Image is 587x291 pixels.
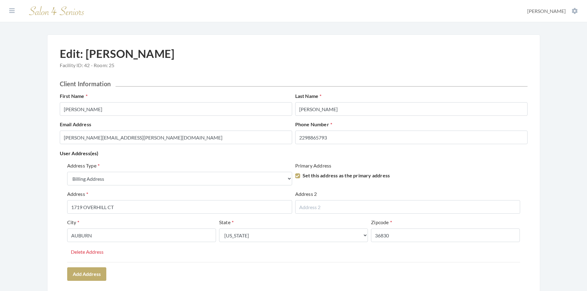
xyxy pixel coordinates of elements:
label: First Name [60,92,88,100]
label: Address [67,190,88,198]
input: Address 2 [295,200,520,214]
label: Primary Address [295,162,332,169]
label: City [67,219,79,226]
label: Address Type [67,162,100,169]
input: Enter Last Name [295,102,528,116]
label: Zipcode [371,219,392,226]
span: [PERSON_NAME] [527,8,566,14]
button: [PERSON_NAME] [525,8,580,14]
label: Address 2 [295,190,317,198]
label: Email Address [60,121,92,128]
input: Enter Phone Number [295,131,528,144]
input: Enter Email Address [60,131,292,144]
button: Delete Address [67,247,107,257]
label: Phone Number [295,121,332,128]
button: Add Address [67,267,106,281]
h1: Edit: [PERSON_NAME] [60,47,175,73]
span: Facility ID: 42 - Room: 25 [60,62,175,69]
label: State [219,219,234,226]
input: Enter First Name [60,102,292,116]
input: Address [67,200,292,214]
img: Salon 4 Seniors [26,4,88,18]
p: User Address(es) [60,149,528,158]
input: City [67,228,216,242]
label: Last Name [295,92,322,100]
label: Set this address as the primary address [295,172,390,179]
input: Zipcode [371,228,520,242]
h2: Client Information [60,80,528,87]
